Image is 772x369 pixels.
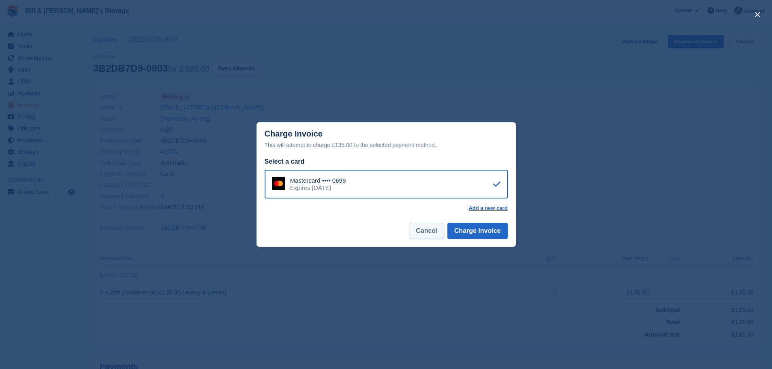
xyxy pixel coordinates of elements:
div: Expires [DATE] [290,184,346,192]
div: Mastercard •••• 0699 [290,177,346,184]
div: This will attempt to charge £135.00 to the selected payment method. [265,140,508,150]
a: Add a new card [468,205,507,211]
img: Mastercard Logo [272,177,285,190]
button: close [751,8,764,21]
button: Cancel [409,223,444,239]
div: Charge Invoice [265,129,508,150]
button: Charge Invoice [447,223,508,239]
div: Select a card [265,157,508,166]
